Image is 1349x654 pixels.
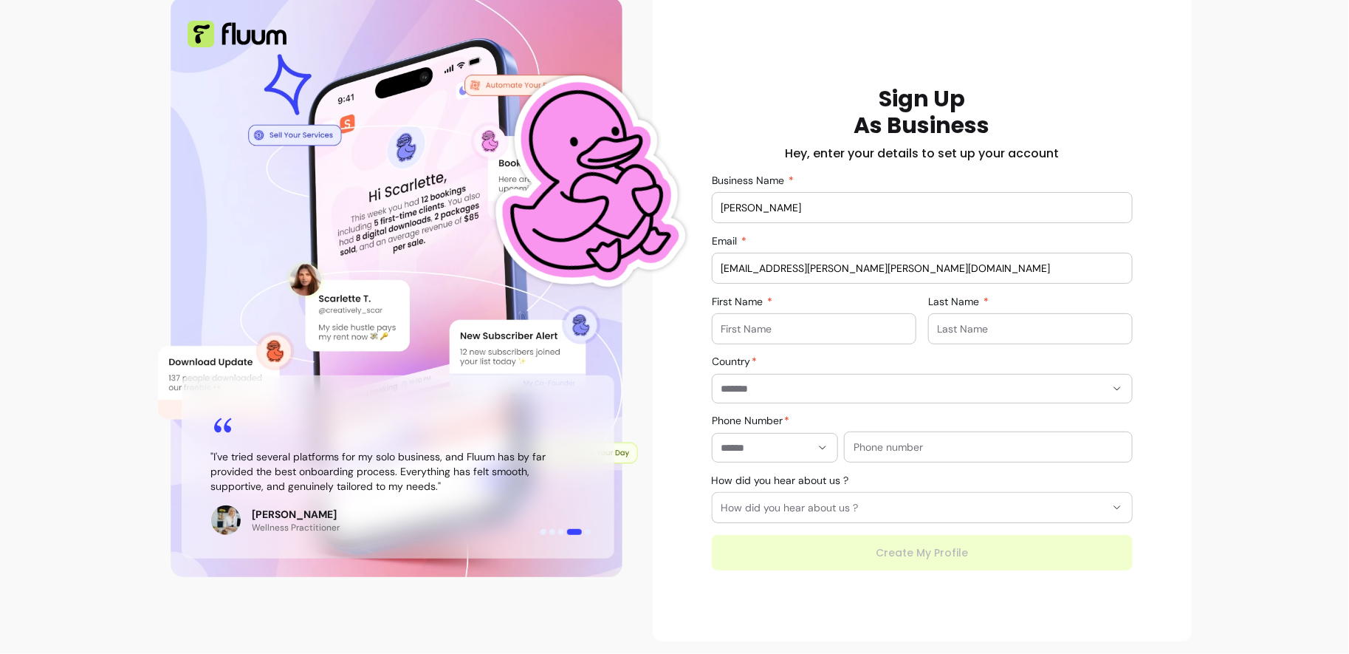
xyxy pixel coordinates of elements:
button: Show suggestions [1105,377,1129,401]
input: First Name [721,321,907,336]
blockquote: " I've tried several platforms for my solo business, and Fluum has by far provided the best onboa... [211,449,585,494]
h1: Sign Up As Business [854,86,990,139]
img: Fluum Logo [188,21,286,47]
button: Show suggestions [811,436,834,460]
input: Phone Number [721,440,811,455]
input: Email [721,261,1123,276]
p: Wellness Practitioner [253,522,340,534]
input: Country [721,381,1082,396]
button: How did you hear about us ? [713,493,1132,522]
h2: Hey, enter your details to set up your account [785,145,1059,163]
span: First Name [713,295,766,308]
label: Country [713,354,763,369]
label: Phone Number [713,413,796,428]
span: How did you hear about us ? [721,500,1105,515]
img: Fluum Duck sticker [461,19,704,347]
p: [PERSON_NAME] [253,507,340,522]
input: Phone number [854,440,1123,454]
input: Business Name [721,200,1123,215]
input: Last Name [938,321,1123,336]
img: Review avatar [211,505,241,535]
label: How did you hear about us ? [712,473,855,488]
span: Last Name [929,295,983,308]
span: Business Name [713,174,788,187]
span: Email [713,234,741,248]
